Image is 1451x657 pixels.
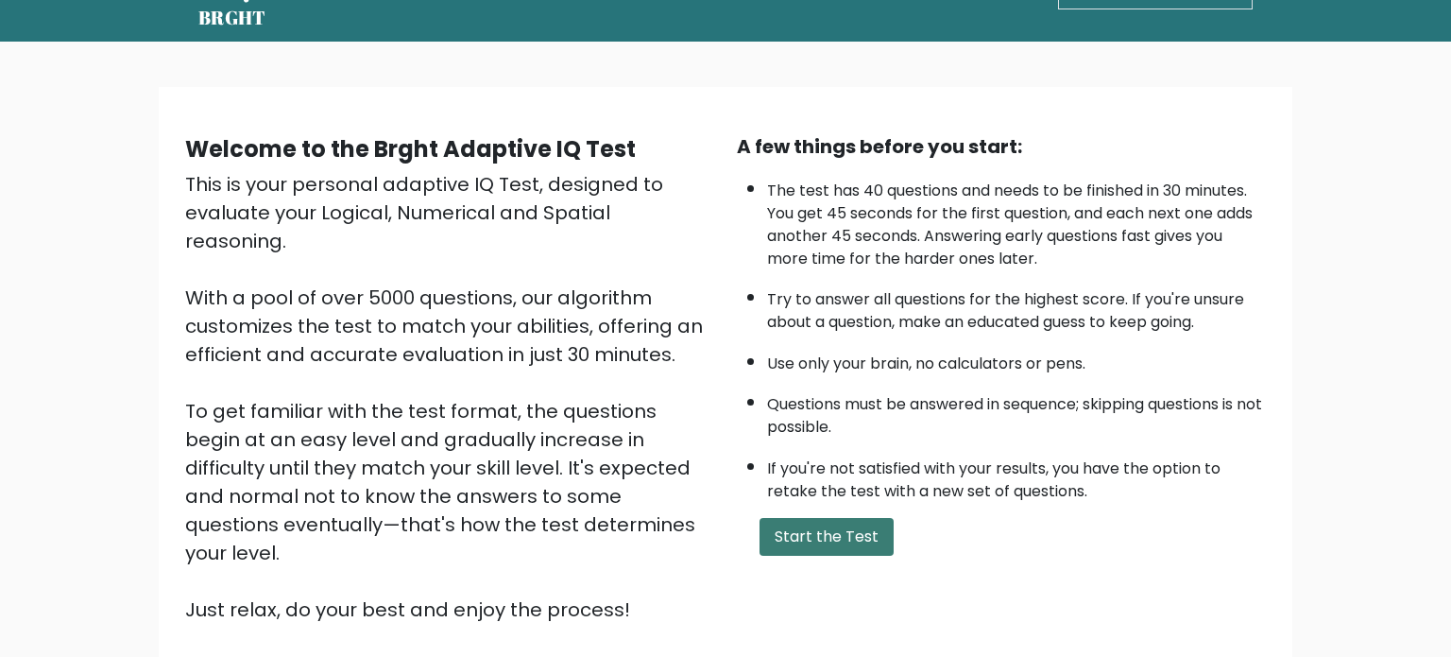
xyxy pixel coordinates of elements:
[198,7,266,29] h5: BRGHT
[767,279,1266,334] li: Try to answer all questions for the highest score. If you're unsure about a question, make an edu...
[185,170,714,624] div: This is your personal adaptive IQ Test, designed to evaluate your Logical, Numerical and Spatial ...
[767,170,1266,270] li: The test has 40 questions and needs to be finished in 30 minutes. You get 45 seconds for the firs...
[767,448,1266,503] li: If you're not satisfied with your results, you have the option to retake the test with a new set ...
[760,518,894,556] button: Start the Test
[737,132,1266,161] div: A few things before you start:
[185,133,636,164] b: Welcome to the Brght Adaptive IQ Test
[767,343,1266,375] li: Use only your brain, no calculators or pens.
[767,384,1266,439] li: Questions must be answered in sequence; skipping questions is not possible.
